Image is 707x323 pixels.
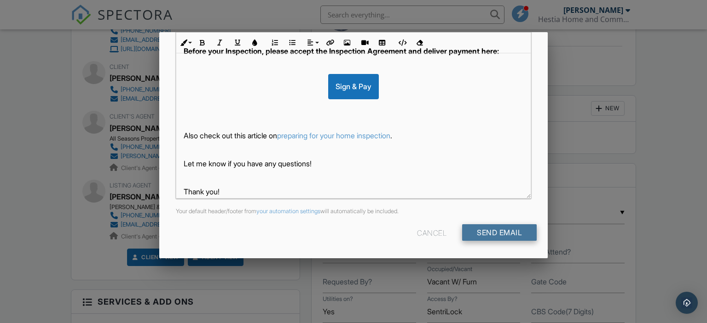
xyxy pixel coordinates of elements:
p: Also check out this article on . [184,130,524,141]
p: Thank you! [184,187,524,197]
button: Unordered List [284,34,301,51]
button: Clear Formatting [411,34,428,51]
button: Code View [393,34,411,51]
p: Let me know if you have any questions! [184,159,524,169]
div: Sign & Pay [328,74,379,99]
div: Cancel [417,224,446,241]
button: Insert Table [373,34,391,51]
button: Insert Image (Ctrl+P) [338,34,356,51]
button: Italic (Ctrl+I) [211,34,229,51]
button: Insert Link (Ctrl+K) [321,34,338,51]
a: your automation settings [256,208,320,215]
div: Your default header/footer from will automatically be included. [170,208,537,215]
a: preparing for your home inspection [277,131,390,140]
button: Bold (Ctrl+B) [194,34,211,51]
a: Sign & Pay [328,82,379,91]
div: Open Intercom Messenger [676,292,698,314]
button: Colors [246,34,264,51]
input: Send Email [462,224,537,241]
button: Insert Video [356,34,373,51]
button: Ordered List [266,34,284,51]
button: Underline (Ctrl+U) [229,34,246,51]
button: Inline Style [176,34,194,51]
button: Align [303,34,321,51]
